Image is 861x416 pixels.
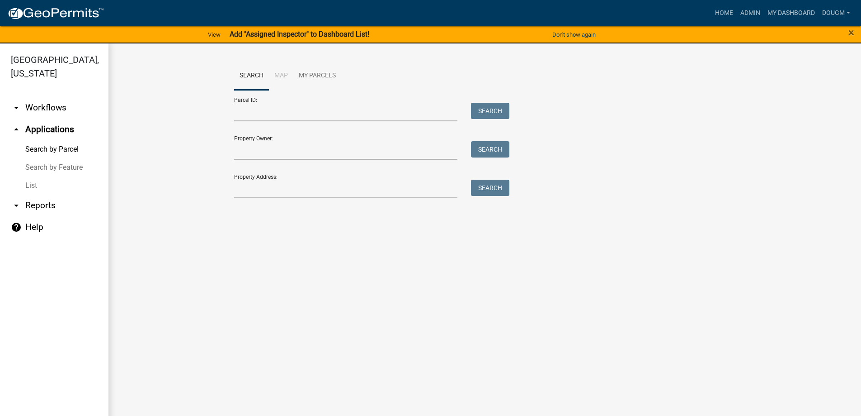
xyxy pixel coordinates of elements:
button: Search [471,180,509,196]
a: View [204,27,224,42]
a: My Dashboard [764,5,819,22]
a: Search [234,62,269,91]
strong: Add "Assigned Inspector" to Dashboard List! [230,30,369,38]
button: Don't show again [549,27,599,42]
a: Dougm [819,5,854,22]
a: Home [711,5,737,22]
a: My Parcels [293,62,341,91]
i: help [11,222,22,233]
span: × [848,26,854,39]
button: Search [471,103,509,119]
button: Close [848,27,854,38]
a: Admin [737,5,764,22]
i: arrow_drop_down [11,102,22,113]
button: Search [471,141,509,158]
i: arrow_drop_down [11,200,22,211]
i: arrow_drop_up [11,124,22,135]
